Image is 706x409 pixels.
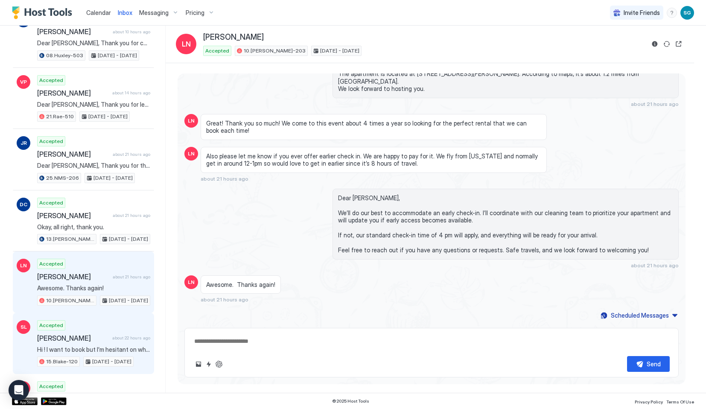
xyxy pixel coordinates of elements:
button: Scheduled Messages [599,310,679,321]
span: about 21 hours ago [113,152,150,157]
span: LN [20,262,27,269]
a: App Store [12,397,38,405]
span: LN [182,39,191,49]
span: [DATE] - [DATE] [93,174,133,182]
span: [DATE] - [DATE] [320,47,359,55]
button: ChatGPT Auto Reply [214,359,224,369]
span: SL [20,323,27,331]
button: Quick reply [204,359,214,369]
span: [DATE] - [DATE] [109,235,148,243]
span: about 14 hours ago [112,90,150,96]
span: 15.Blake-120 [46,358,78,365]
span: Inbox [118,9,132,16]
span: DC [20,201,27,208]
span: about 22 hours ago [112,335,150,341]
span: © 2025 Host Tools [332,398,369,404]
span: [DATE] - [DATE] [88,113,128,120]
span: 25.NMS-206 [46,174,79,182]
span: Accepted [205,47,229,55]
a: Inbox [118,8,132,17]
button: Reservation information [650,39,660,49]
span: [PERSON_NAME] [37,334,109,342]
span: Dear [PERSON_NAME], Thank you for the update! If you need anything or have any questions during y... [37,162,150,169]
span: [PERSON_NAME] [37,272,109,281]
button: Upload image [193,359,204,369]
span: about 21 hours ago [113,213,150,218]
span: Accepted [39,321,63,329]
span: about 21 hours ago [631,101,679,107]
span: [PERSON_NAME] [37,211,109,220]
span: Great! Thank you so much! We come to this event about 4 times a year so looking for the perfect r... [206,120,541,134]
div: Scheduled Messages [611,311,669,320]
span: about 10 hours ago [113,29,150,35]
button: Sync reservation [662,39,672,49]
a: Calendar [86,8,111,17]
span: Messaging [139,9,169,17]
span: SG [683,9,691,17]
span: [DATE] - [DATE] [109,297,148,304]
div: User profile [680,6,694,20]
span: [PERSON_NAME] [37,27,109,36]
span: Pricing [186,9,204,17]
div: Open Intercom Messenger [9,380,29,400]
span: Accepted [39,137,63,145]
span: Accepted [39,260,63,268]
span: 21.Rae-510 [46,113,74,120]
span: Also please let me know if you ever offer earlier check in. We are happy to pay for it. We fly fr... [206,152,541,167]
a: Host Tools Logo [12,6,76,19]
span: Terms Of Use [666,399,694,404]
span: VP [20,78,27,86]
div: menu [667,8,677,18]
div: Send [647,359,661,368]
span: Hi ! I want to book but I’m hesitant on what the location is because I don’t want to stay in a ba... [37,346,150,353]
button: Send [627,356,670,372]
span: Invite Friends [624,9,660,17]
span: about 21 hours ago [113,274,150,280]
span: Dear [PERSON_NAME], Thank you for choosing to stay at our apartment. 📅 I’d like to confirm your r... [37,39,150,47]
span: Calendar [86,9,111,16]
span: [PERSON_NAME] [37,89,109,97]
span: LN [188,150,195,158]
span: 10.[PERSON_NAME]-203 [244,47,306,55]
span: Accepted [39,383,63,390]
span: 13.[PERSON_NAME]-422 [46,235,94,243]
span: Awesome. Thanks again! [37,284,150,292]
span: Dear [PERSON_NAME], The apartment is located at [STREET_ADDRESS][PERSON_NAME]. According to maps,... [338,63,673,93]
span: LN [188,117,195,125]
span: LN [188,278,195,286]
span: Accepted [39,199,63,207]
span: 08.Huxley-503 [46,52,83,59]
span: [DATE] - [DATE] [98,52,137,59]
span: Privacy Policy [635,399,663,404]
span: Awesome. Thanks again! [206,281,275,289]
a: Terms Of Use [666,397,694,406]
span: Okay, all right, thank you. [37,223,150,231]
span: [PERSON_NAME] [203,32,264,42]
button: Open reservation [674,39,684,49]
span: about 21 hours ago [201,175,248,182]
a: Google Play Store [41,397,67,405]
a: Privacy Policy [635,397,663,406]
span: Accepted [39,76,63,84]
span: Dear [PERSON_NAME], We’ll do our best to accommodate an early check-in. I’ll coordinate with our ... [338,194,673,254]
span: [PERSON_NAME] [37,150,109,158]
span: [DATE] - [DATE] [92,358,131,365]
span: Dear [PERSON_NAME], Thank you for letting us know! [37,101,150,108]
span: about 21 hours ago [631,262,679,269]
span: about 21 hours ago [201,296,248,303]
span: JR [20,139,27,147]
span: 10.[PERSON_NAME]-203 [46,297,94,304]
